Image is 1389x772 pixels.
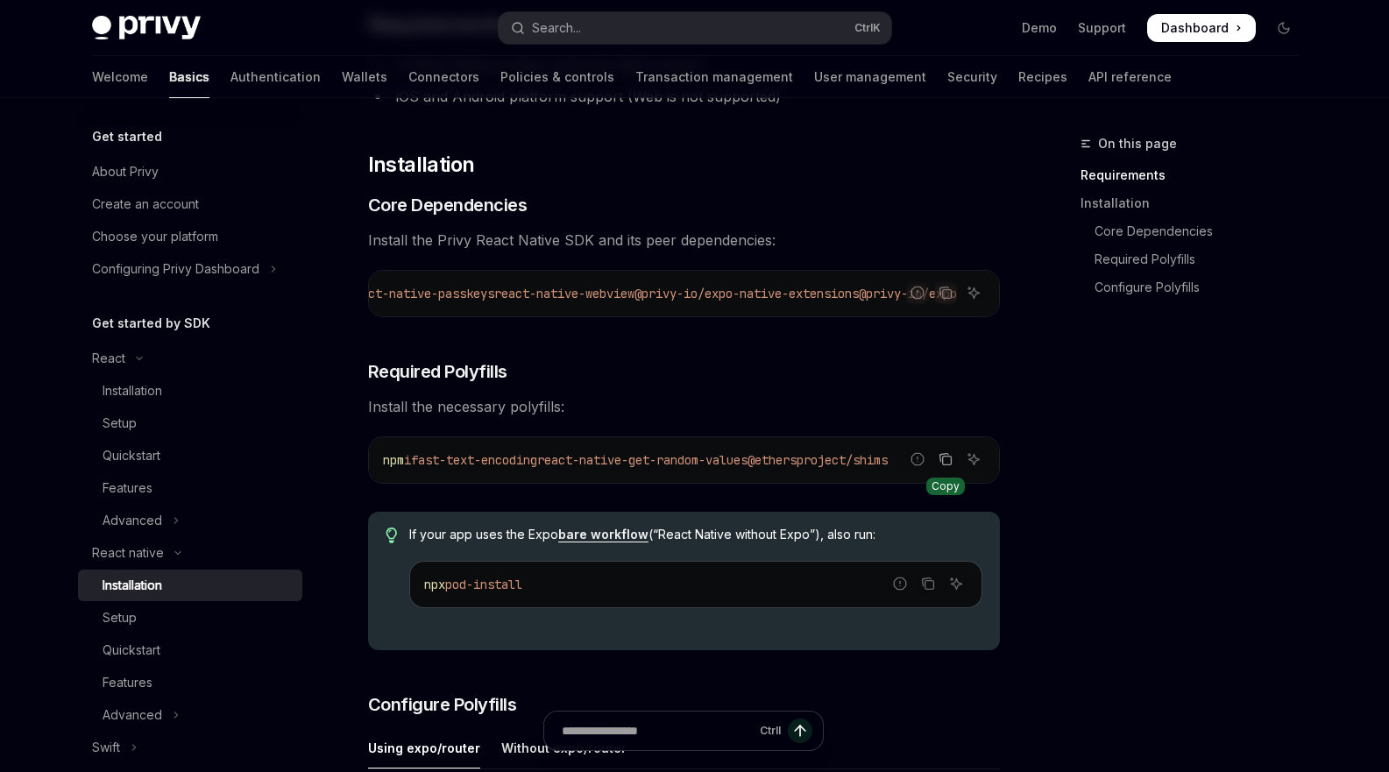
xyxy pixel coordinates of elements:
[78,732,302,763] button: Toggle Swift section
[906,448,929,471] button: Report incorrect code
[78,375,302,407] a: Installation
[92,226,218,247] div: Choose your platform
[78,407,302,439] a: Setup
[78,188,302,220] a: Create an account
[1078,19,1126,37] a: Support
[347,286,494,301] span: react-native-passkeys
[634,286,859,301] span: @privy-io/expo-native-extensions
[78,602,302,634] a: Setup
[408,56,479,98] a: Connectors
[92,161,159,182] div: About Privy
[78,505,302,536] button: Toggle Advanced section
[386,528,398,543] svg: Tip
[103,575,162,596] div: Installation
[1161,19,1229,37] span: Dashboard
[1088,56,1172,98] a: API reference
[494,286,634,301] span: react-native-webview
[1081,245,1312,273] a: Required Polyfills
[532,18,581,39] div: Search...
[445,577,522,592] span: pod-install
[92,259,259,280] div: Configuring Privy Dashboard
[1022,19,1057,37] a: Demo
[368,228,1000,252] span: Install the Privy React Native SDK and its peer dependencies:
[558,527,648,542] a: bare workflow
[103,478,152,499] div: Features
[103,380,162,401] div: Installation
[383,452,404,468] span: npm
[78,570,302,601] a: Installation
[103,672,152,693] div: Features
[404,452,411,468] span: i
[92,313,210,334] h5: Get started by SDK
[78,634,302,666] a: Quickstart
[1081,273,1312,301] a: Configure Polyfills
[889,572,911,595] button: Report incorrect code
[1270,14,1298,42] button: Toggle dark mode
[537,452,748,468] span: react-native-get-random-values
[78,537,302,569] button: Toggle React native section
[962,448,985,471] button: Ask AI
[945,572,967,595] button: Ask AI
[92,16,201,40] img: dark logo
[934,281,957,304] button: Copy the contents from the code block
[947,56,997,98] a: Security
[169,56,209,98] a: Basics
[78,343,302,374] button: Toggle React section
[1081,189,1312,217] a: Installation
[962,281,985,304] button: Ask AI
[78,221,302,252] a: Choose your platform
[411,452,537,468] span: fast-text-encoding
[1147,14,1256,42] a: Dashboard
[92,542,164,563] div: React native
[1081,217,1312,245] a: Core Dependencies
[342,56,387,98] a: Wallets
[409,526,982,543] span: If your app uses the Expo (“React Native without Expo”), also run:
[103,607,137,628] div: Setup
[748,452,888,468] span: @ethersproject/shims
[78,699,302,731] button: Toggle Advanced section
[368,151,475,179] span: Installation
[78,156,302,188] a: About Privy
[854,21,881,35] span: Ctrl K
[92,194,199,215] div: Create an account
[814,56,926,98] a: User management
[1081,161,1312,189] a: Requirements
[368,193,528,217] span: Core Dependencies
[368,359,507,384] span: Required Polyfills
[103,640,160,661] div: Quickstart
[92,56,148,98] a: Welcome
[78,667,302,698] a: Features
[859,286,957,301] span: @privy-io/expo
[424,577,445,592] span: npx
[1018,56,1067,98] a: Recipes
[78,253,302,285] button: Toggle Configuring Privy Dashboard section
[78,472,302,504] a: Features
[788,719,812,743] button: Send message
[562,712,753,750] input: Ask a question...
[635,56,793,98] a: Transaction management
[92,126,162,147] h5: Get started
[906,281,929,304] button: Report incorrect code
[78,440,302,471] a: Quickstart
[368,692,517,717] span: Configure Polyfills
[500,56,614,98] a: Policies & controls
[368,394,1000,419] span: Install the necessary polyfills:
[103,445,160,466] div: Quickstart
[92,348,125,369] div: React
[103,510,162,531] div: Advanced
[103,413,137,434] div: Setup
[1098,133,1177,154] span: On this page
[499,12,891,44] button: Open search
[926,478,965,495] div: Copy
[230,56,321,98] a: Authentication
[92,737,120,758] div: Swift
[103,705,162,726] div: Advanced
[934,448,957,471] button: Copy the contents from the code block
[917,572,939,595] button: Copy the contents from the code block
